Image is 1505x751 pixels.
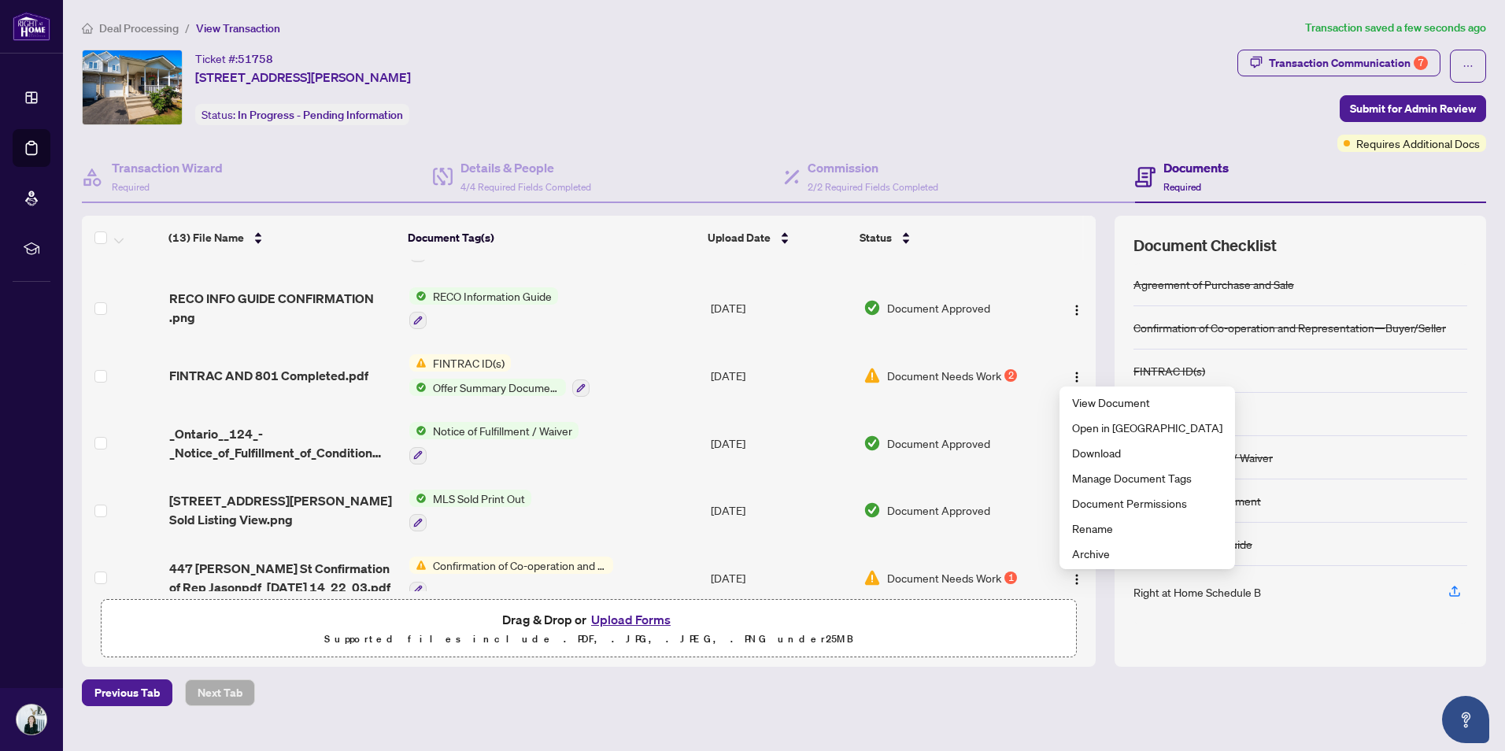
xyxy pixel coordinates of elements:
span: Drag & Drop or [502,609,675,630]
div: Right at Home Schedule B [1133,583,1261,601]
span: FINTRAC AND 801 Completed.pdf [169,366,368,385]
button: Transaction Communication7 [1237,50,1440,76]
div: 1 [1004,572,1017,584]
span: Deal Processing [99,21,179,35]
span: Requires Additional Docs [1356,135,1480,152]
img: Document Status [863,569,881,586]
button: Status IconMLS Sold Print Out [409,490,531,532]
img: Document Status [863,435,881,452]
img: Status Icon [409,422,427,439]
p: Supported files include .PDF, .JPG, .JPEG, .PNG under 25 MB [111,630,1067,649]
span: _Ontario__124_-_Notice_of_Fulfillment_of_Condition Signed.pdf [169,424,398,462]
span: Upload Date [708,229,771,246]
span: ellipsis [1462,61,1474,72]
li: / [185,19,190,37]
span: home [82,23,93,34]
span: MLS Sold Print Out [427,490,531,507]
img: Logo [1071,371,1083,383]
span: [STREET_ADDRESS][PERSON_NAME] Sold Listing View.png [169,491,398,529]
img: Status Icon [409,490,427,507]
img: IMG-X12285734_1.jpg [83,50,182,124]
th: Upload Date [701,216,854,260]
span: Manage Document Tags [1072,469,1222,486]
span: [STREET_ADDRESS][PERSON_NAME] [195,68,411,87]
div: Confirmation of Co-operation and Representation—Buyer/Seller [1133,319,1446,336]
button: Logo [1064,295,1089,320]
span: Required [1163,181,1201,193]
button: Status IconFINTRAC ID(s)Status IconOffer Summary Document [409,354,590,397]
button: Open asap [1442,696,1489,743]
img: Document Status [863,299,881,316]
span: (13) File Name [168,229,244,246]
span: 2/2 Required Fields Completed [808,181,938,193]
span: Document Checklist [1133,235,1277,257]
img: logo [13,12,50,41]
img: Status Icon [409,287,427,305]
img: Status Icon [409,354,427,372]
img: Document Status [863,367,881,384]
th: Document Tag(s) [401,216,701,260]
span: RECO Information Guide [427,287,558,305]
div: Ticket #: [195,50,273,68]
h4: Commission [808,158,938,177]
img: Profile Icon [17,705,46,734]
th: Status [853,216,1038,260]
button: Status IconConfirmation of Co-operation and Representation—Buyer/Seller [409,557,613,599]
span: RECO INFO GUIDE CONFIRMATION .png [169,289,398,327]
button: Next Tab [185,679,255,706]
td: [DATE] [704,275,858,342]
div: Agreement of Purchase and Sale [1133,276,1294,293]
button: Logo [1064,363,1089,388]
span: Previous Tab [94,680,160,705]
td: [DATE] [704,477,858,545]
button: Logo [1064,565,1089,590]
span: 51758 [238,52,273,66]
span: Confirmation of Co-operation and Representation—Buyer/Seller [427,557,613,574]
img: Status Icon [409,557,427,574]
span: Document Needs Work [887,569,1001,586]
span: In Progress - Pending Information [238,108,403,122]
h4: Documents [1163,158,1229,177]
span: View Transaction [196,21,280,35]
span: Download [1072,444,1222,461]
span: FINTRAC ID(s) [427,354,511,372]
span: Notice of Fulfillment / Waiver [427,422,579,439]
span: Rename [1072,520,1222,537]
span: Open in [GEOGRAPHIC_DATA] [1072,419,1222,436]
th: (13) File Name [162,216,401,260]
td: [DATE] [704,342,858,409]
span: Drag & Drop orUpload FormsSupported files include .PDF, .JPG, .JPEG, .PNG under25MB [102,600,1076,658]
span: Document Approved [887,299,990,316]
button: Previous Tab [82,679,172,706]
span: Submit for Admin Review [1350,96,1476,121]
span: Document Approved [887,435,990,452]
div: FINTRAC ID(s) [1133,362,1205,379]
h4: Transaction Wizard [112,158,223,177]
div: 7 [1414,56,1428,70]
span: 447 [PERSON_NAME] St Confirmation of Rep Jasonpdf_[DATE] 14_22_03.pdf [169,559,398,597]
span: Offer Summary Document [427,379,566,396]
button: Status IconNotice of Fulfillment / Waiver [409,422,579,464]
span: Document Permissions [1072,494,1222,512]
span: 4/4 Required Fields Completed [460,181,591,193]
img: Status Icon [409,379,427,396]
button: Status IconRECO Information Guide [409,287,558,330]
div: Transaction Communication [1269,50,1428,76]
button: Upload Forms [586,609,675,630]
button: Submit for Admin Review [1340,95,1486,122]
td: [DATE] [704,409,858,477]
td: [DATE] [704,544,858,612]
span: Archive [1072,545,1222,562]
span: Document Needs Work [887,367,1001,384]
span: Status [860,229,892,246]
span: Required [112,181,150,193]
h4: Details & People [460,158,591,177]
img: Logo [1071,304,1083,316]
div: Status: [195,104,409,125]
img: Logo [1071,573,1083,586]
article: Transaction saved a few seconds ago [1305,19,1486,37]
div: 2 [1004,369,1017,382]
img: Document Status [863,501,881,519]
span: Document Approved [887,501,990,519]
span: View Document [1072,394,1222,411]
